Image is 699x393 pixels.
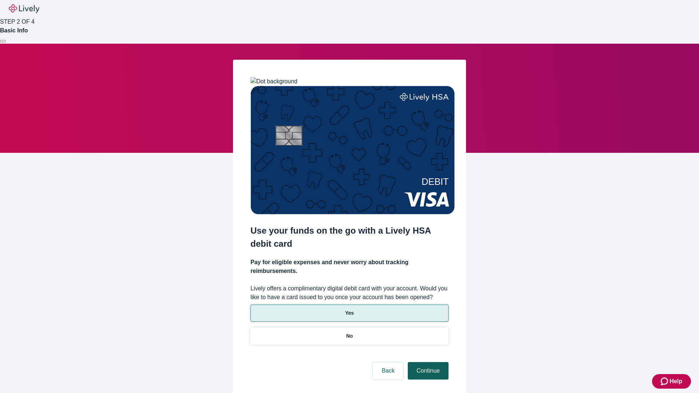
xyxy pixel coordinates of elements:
[250,305,449,322] button: Yes
[250,258,449,275] h4: Pay for eligible expenses and never worry about tracking reimbursements.
[250,77,297,86] img: Dot background
[408,362,449,380] button: Continue
[661,377,670,386] svg: Zendesk support icon
[250,86,455,214] img: Debit card
[250,224,449,250] h2: Use your funds on the go with a Lively HSA debit card
[345,309,354,317] p: Yes
[670,377,682,386] span: Help
[250,284,449,302] label: Lively offers a complimentary digital debit card with your account. Would you like to have a card...
[652,374,691,389] button: Zendesk support iconHelp
[346,332,353,340] p: No
[9,4,39,13] img: Lively
[373,362,403,380] button: Back
[250,327,449,345] button: No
